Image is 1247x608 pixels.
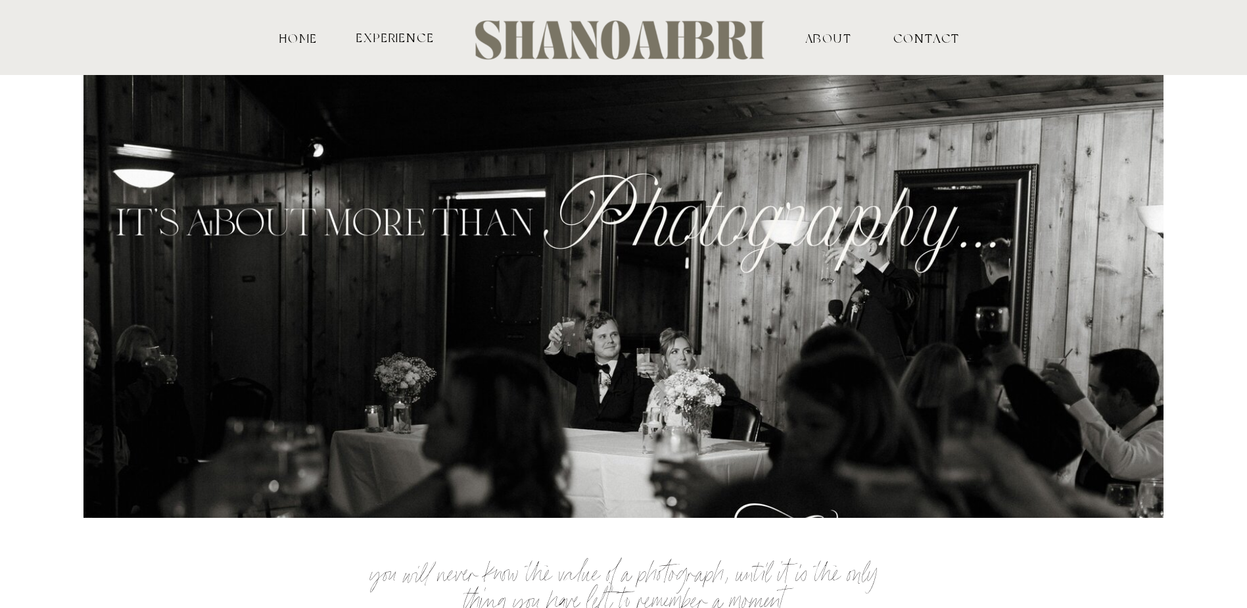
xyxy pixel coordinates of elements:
[764,32,893,43] a: ABOUT
[277,32,320,43] a: HOME
[893,32,938,43] a: contact
[355,31,436,43] a: experience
